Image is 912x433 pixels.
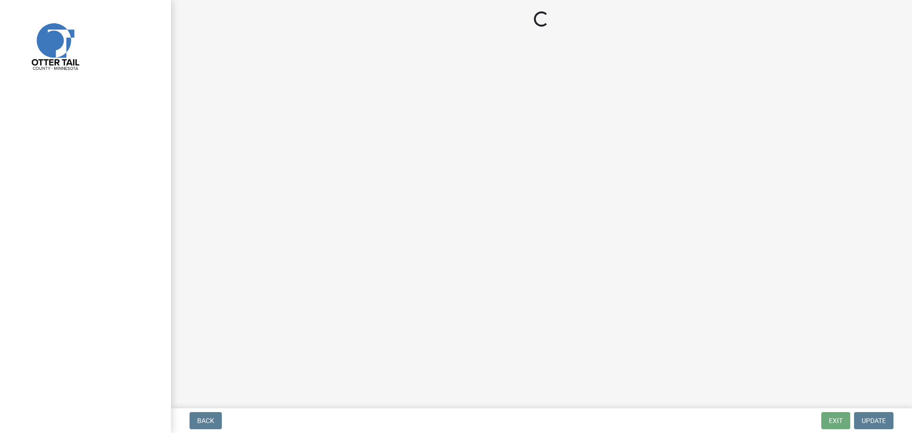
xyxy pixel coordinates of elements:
[862,417,886,424] span: Update
[190,412,222,429] button: Back
[854,412,893,429] button: Update
[821,412,850,429] button: Exit
[19,10,90,81] img: Otter Tail County, Minnesota
[197,417,214,424] span: Back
